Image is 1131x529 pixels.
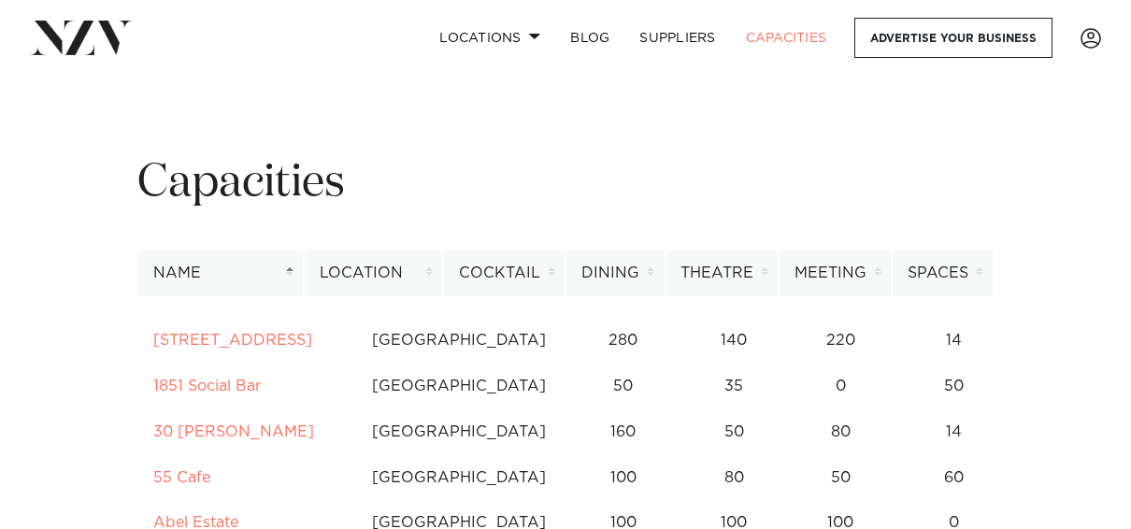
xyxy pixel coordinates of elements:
a: 55 Cafe [153,470,210,485]
td: [GEOGRAPHIC_DATA] [356,318,562,364]
td: 50 [684,409,783,455]
th: Cocktail: activate to sort column ascending [443,250,565,296]
td: [GEOGRAPHIC_DATA] [356,455,562,501]
td: 100 [562,455,684,501]
th: Spaces: activate to sort column ascending [892,250,994,296]
a: BLOG [555,18,624,58]
a: [STREET_ADDRESS] [153,333,312,348]
h1: Capacities [137,154,994,213]
a: Locations [424,18,555,58]
a: SUPPLIERS [624,18,730,58]
td: 50 [562,364,684,409]
td: 220 [783,318,897,364]
th: Dining: activate to sort column ascending [565,250,665,296]
th: Location: activate to sort column ascending [304,250,443,296]
td: 80 [783,409,897,455]
td: 80 [684,455,783,501]
a: 30 [PERSON_NAME] [153,424,314,439]
td: 160 [562,409,684,455]
a: Advertise your business [854,18,1052,58]
td: 50 [897,364,1010,409]
td: 14 [897,409,1010,455]
td: [GEOGRAPHIC_DATA] [356,364,562,409]
th: Theatre: activate to sort column ascending [665,250,779,296]
td: 280 [562,318,684,364]
td: 50 [783,455,897,501]
td: [GEOGRAPHIC_DATA] [356,409,562,455]
a: Capacities [731,18,842,58]
td: 60 [897,455,1010,501]
td: 35 [684,364,783,409]
th: Meeting: activate to sort column ascending [779,250,892,296]
a: 1851 Social Bar [153,379,261,393]
td: 14 [897,318,1010,364]
img: nzv-logo.png [30,21,132,54]
td: 0 [783,364,897,409]
th: Name: activate to sort column descending [137,250,304,296]
td: 140 [684,318,783,364]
